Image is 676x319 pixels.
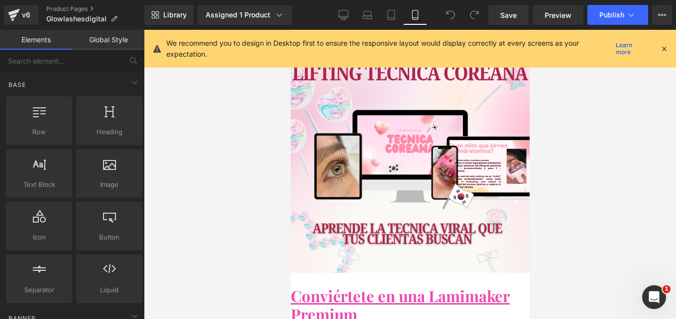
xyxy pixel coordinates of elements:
[441,5,460,25] button: Undo
[545,10,571,20] span: Preview
[599,11,624,19] span: Publish
[46,5,144,13] a: Product Pages
[163,10,187,19] span: Library
[79,285,139,295] span: Liquid
[652,5,672,25] button: More
[206,10,284,20] div: Assigned 1 Product
[332,5,355,25] a: Desktop
[533,5,583,25] a: Preview
[7,80,27,89] span: Base
[9,232,69,242] span: Icon
[9,285,69,295] span: Separator
[379,5,403,25] a: Tablet
[79,127,139,137] span: Heading
[144,5,194,25] a: New Library
[72,30,144,50] a: Global Style
[500,10,517,20] span: Save
[612,43,652,55] a: Learn more
[663,285,671,293] span: 1
[79,232,139,242] span: Button
[9,127,69,137] span: Row
[9,179,69,190] span: Text Block
[403,5,427,25] a: Mobile
[46,15,107,23] span: Glowlashesdigital
[79,179,139,190] span: Image
[464,5,484,25] button: Redo
[642,285,666,309] iframe: Intercom live chat
[20,8,32,21] div: v6
[166,38,612,60] p: We recommend you to design in Desktop first to ensure the responsive layout would display correct...
[355,5,379,25] a: Laptop
[4,5,38,25] a: v6
[587,5,648,25] button: Publish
